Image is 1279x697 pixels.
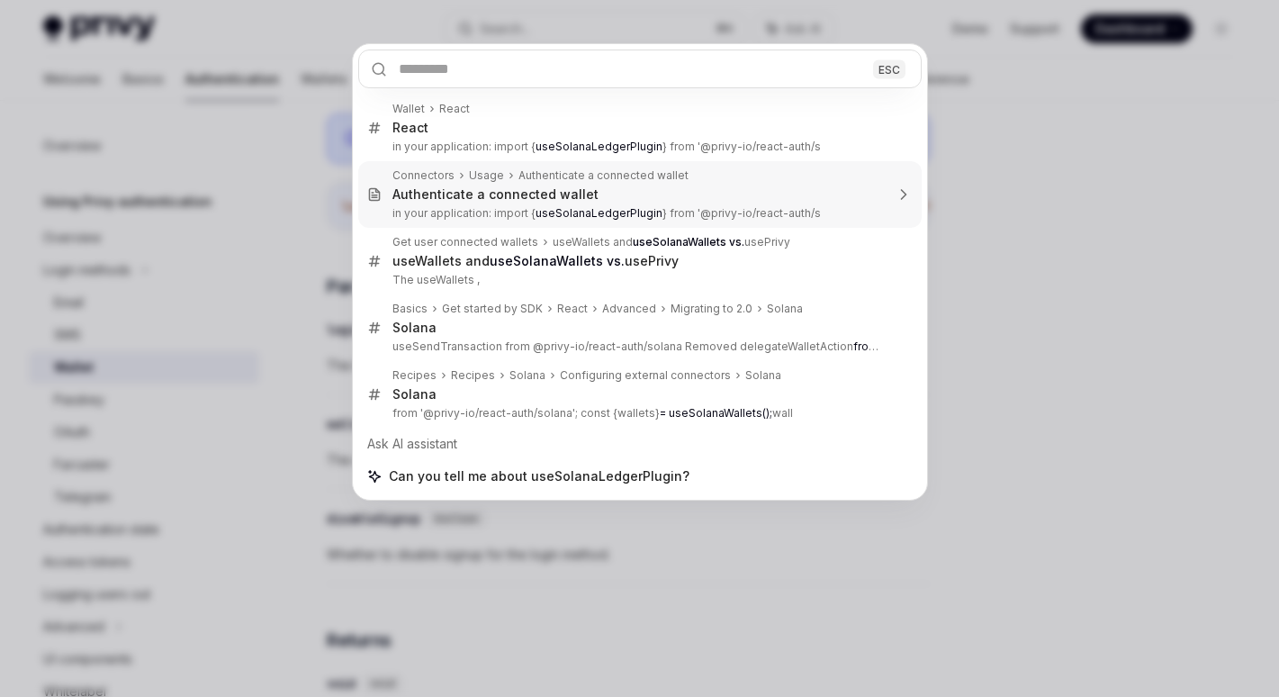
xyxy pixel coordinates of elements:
b: useSolanaLedgerPlugin [536,206,662,220]
p: useSendTransaction from @privy-io/react-auth/solana Removed delegateWalletAction [392,339,884,354]
div: React [392,120,428,136]
p: in your application: import { } from '@privy-io/react-auth/s [392,206,884,221]
p: The useWallets , [392,273,884,287]
div: Migrating to 2.0 [671,302,752,316]
b: useSolanaLedgerPlugin [536,140,662,153]
div: Solana [392,320,437,336]
div: Get user connected wallets [392,235,538,249]
div: Get started by SDK [442,302,543,316]
div: React [439,102,470,116]
b: = useSolanaWallets(); [660,406,772,420]
p: in your application: import { } from '@privy-io/react-auth/s [392,140,884,154]
div: React [557,302,588,316]
div: Solana [509,368,545,383]
div: Recipes [451,368,495,383]
div: Advanced [602,302,656,316]
div: Basics [392,302,428,316]
div: Configuring external connectors [560,368,731,383]
span: Can you tell me about useSolanaLedgerPlugin? [389,467,689,485]
div: useWallets and usePrivy [553,235,790,249]
span: Upgrade [7,22,53,35]
div: Solana [392,386,437,403]
div: Usage [469,168,504,183]
b: useSolanaWallets vs. [633,235,744,249]
div: Solana [767,302,803,316]
div: Connectors [392,168,455,183]
div: Recipes [392,368,437,383]
div: Authenticate a connected wallet [392,186,599,203]
div: Wallet [392,102,425,116]
div: useWallets and usePrivy [392,253,679,269]
b: useSolanaWallets vs. [490,253,625,268]
div: ESC [873,59,905,78]
div: Ask AI assistant [358,428,922,460]
b: from useSo [853,339,915,353]
p: from '@privy-io/react-auth/solana'; const {wallets} wall [392,406,884,421]
div: Solana [745,368,781,383]
div: Authenticate a connected wallet [518,168,689,183]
